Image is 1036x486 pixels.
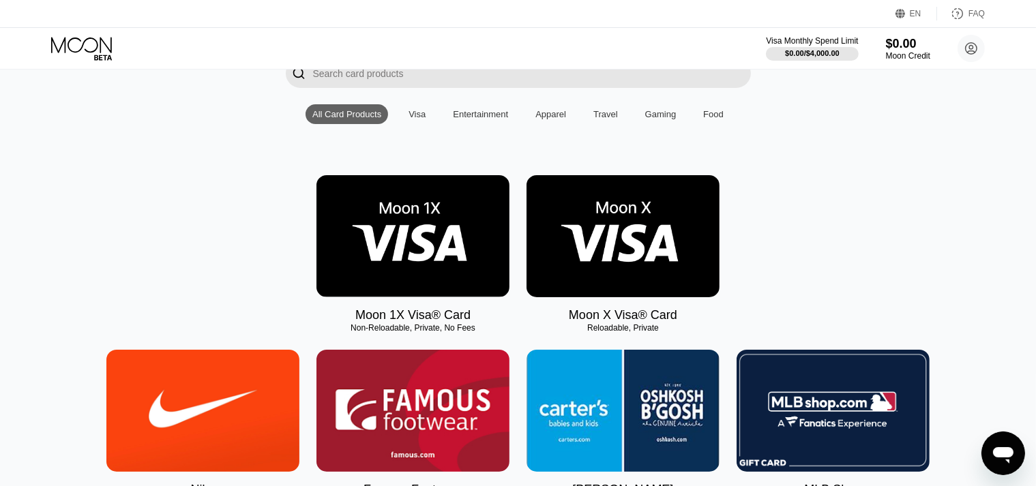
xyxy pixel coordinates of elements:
[937,7,985,20] div: FAQ
[569,308,677,322] div: Moon X Visa® Card
[910,9,921,18] div: EN
[766,36,858,61] div: Visa Monthly Spend Limit$0.00/$4,000.00
[286,59,313,88] div: 
[968,9,985,18] div: FAQ
[306,104,388,124] div: All Card Products
[527,323,720,333] div: Reloadable, Private
[293,65,306,81] div: 
[529,104,573,124] div: Apparel
[409,109,426,119] div: Visa
[886,37,930,51] div: $0.00
[703,109,724,119] div: Food
[766,36,858,46] div: Visa Monthly Spend Limit
[313,59,751,88] input: Search card products
[593,109,618,119] div: Travel
[453,109,508,119] div: Entertainment
[535,109,566,119] div: Apparel
[981,431,1025,475] iframe: Кнопка запуска окна обмена сообщениями
[896,7,937,20] div: EN
[312,109,381,119] div: All Card Products
[886,51,930,61] div: Moon Credit
[638,104,683,124] div: Gaming
[645,109,677,119] div: Gaming
[785,49,840,57] div: $0.00 / $4,000.00
[696,104,730,124] div: Food
[355,308,471,322] div: Moon 1X Visa® Card
[316,323,509,333] div: Non-Reloadable, Private, No Fees
[402,104,432,124] div: Visa
[446,104,515,124] div: Entertainment
[587,104,625,124] div: Travel
[886,37,930,61] div: $0.00Moon Credit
